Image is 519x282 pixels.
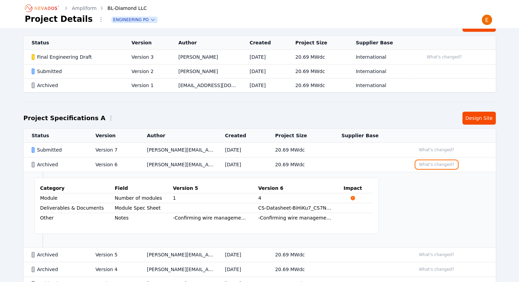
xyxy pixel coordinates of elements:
[115,193,173,203] td: Number of modules
[24,65,496,79] tr: SubmittedVersion 2[PERSON_NAME][DATE]20.69 MWdcInternational
[40,213,115,223] td: Other
[267,157,333,172] td: 20.69 MWdc
[416,251,457,258] button: What's changed?
[267,143,333,157] td: 20.69 MWdc
[258,193,344,203] td: 4
[123,65,170,79] td: Version 2
[416,266,457,273] button: What's changed?
[32,68,120,75] div: Submitted
[87,157,139,172] td: Version 6
[24,79,496,93] tr: ArchivedVersion 1[EMAIL_ADDRESS][DOMAIN_NAME][DATE]20.69 MWdcInternational
[287,79,347,93] td: 20.69 MWdc
[267,262,333,277] td: 20.69 MWdc
[170,65,242,79] td: [PERSON_NAME]
[40,193,115,203] td: Module
[139,248,217,262] td: [PERSON_NAME][EMAIL_ADDRESS][PERSON_NAME][DOMAIN_NAME]
[173,183,258,193] th: Version 5
[348,50,416,65] td: International
[32,82,120,89] div: Archived
[344,195,362,201] span: Impacts Structural Calculations
[98,5,147,12] div: BL-Diamond LLC
[87,143,139,157] td: Version 7
[170,36,242,50] th: Author
[24,143,496,157] tr: SubmittedVersion 7[PERSON_NAME][EMAIL_ADDRESS][PERSON_NAME][DOMAIN_NAME][DATE]20.69 MWdcWhat's ch...
[87,262,139,277] td: Version 4
[170,79,242,93] td: [EMAIL_ADDRESS][DOMAIN_NAME]
[241,50,287,65] td: [DATE]
[139,262,217,277] td: [PERSON_NAME][EMAIL_ADDRESS][PERSON_NAME][DOMAIN_NAME]
[32,161,84,168] div: Archived
[217,129,267,143] th: Created
[123,50,170,65] td: Version 3
[241,36,287,50] th: Created
[267,248,333,262] td: 20.69 MWdc
[217,157,267,172] td: [DATE]
[423,53,465,61] button: What's changed?
[258,183,344,193] th: Version 6
[115,213,173,223] td: Notes
[416,146,457,154] button: What's changed?
[139,157,217,172] td: [PERSON_NAME][EMAIL_ADDRESS][PERSON_NAME][DOMAIN_NAME]
[287,36,347,50] th: Project Size
[170,50,242,65] td: [PERSON_NAME]
[87,129,139,143] th: Version
[217,248,267,262] td: [DATE]
[115,183,173,193] th: Field
[123,36,170,50] th: Version
[32,54,120,60] div: Final Engineering Draft
[25,14,93,25] h1: Project Details
[24,157,496,172] tr: ArchivedVersion 6[PERSON_NAME][EMAIL_ADDRESS][PERSON_NAME][DOMAIN_NAME][DATE]20.69 MWdcWhat's cha...
[32,266,84,273] div: Archived
[258,213,344,223] td: -Confirming wire management with customer -Structural team to reconfirm inputs in structural grou...
[139,129,217,143] th: Author
[24,113,105,123] h2: Project Specifications A
[241,79,287,93] td: [DATE]
[217,262,267,277] td: [DATE]
[24,248,496,262] tr: ArchivedVersion 5[PERSON_NAME][EMAIL_ADDRESS][PERSON_NAME][DOMAIN_NAME][DATE]20.69 MWdcWhat's cha...
[333,129,408,143] th: Supplier Base
[139,143,217,157] td: [PERSON_NAME][EMAIL_ADDRESS][PERSON_NAME][DOMAIN_NAME]
[481,14,492,25] img: Emily Walker
[123,79,170,93] td: Version 1
[72,5,97,12] a: Ampliform
[348,36,416,50] th: Supplier Base
[348,79,416,93] td: International
[32,146,84,153] div: Submitted
[112,17,157,23] button: Engineering PO
[258,205,333,211] div: CS-Datasheet-BiHiKu7_CS7N-MB-AG_v1.6C1_AU.pdf (1.3 MB)
[25,3,147,14] nav: Breadcrumb
[267,129,333,143] th: Project Size
[24,129,87,143] th: Status
[24,50,496,65] tr: Final Engineering DraftVersion 3[PERSON_NAME][DATE]20.69 MWdcInternationalWhat's changed?
[287,50,347,65] td: 20.69 MWdc
[348,65,416,79] td: International
[344,183,373,193] th: Impact
[416,161,457,168] button: What's changed?
[40,183,115,193] th: Category
[24,36,124,50] th: Status
[24,262,496,277] tr: ArchivedVersion 4[PERSON_NAME][EMAIL_ADDRESS][PERSON_NAME][DOMAIN_NAME][DATE]20.69 MWdcWhat's cha...
[115,203,173,213] td: Module Spec Sheet
[241,65,287,79] td: [DATE]
[40,203,115,213] td: Deliverables & Documents
[32,251,84,258] div: Archived
[173,213,258,223] td: -Confirming wire management with customer -Structural team to reconfirm inputs in structural grou...
[462,112,496,125] a: Design Site
[217,143,267,157] td: [DATE]
[287,65,347,79] td: 20.69 MWdc
[173,193,258,203] td: 1
[87,248,139,262] td: Version 5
